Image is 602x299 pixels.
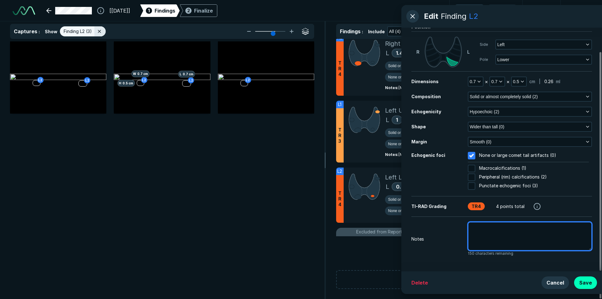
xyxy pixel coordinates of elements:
[411,124,426,129] span: Shape
[148,7,150,14] span: 1
[14,28,37,35] span: Captures
[470,78,476,85] span: 0.7
[180,4,217,17] div: 2Finalize
[479,152,556,159] span: None or large comet tail artifacts (0)
[467,49,470,55] span: L
[480,42,488,47] span: Side
[470,108,499,115] span: Hypoechoic (2)
[64,28,92,35] span: Finding L2 (3)
[479,165,526,172] span: Macrocalcifications (1)
[488,4,517,17] button: Redo
[574,276,597,289] button: Save
[483,77,489,86] div: ×
[411,79,439,84] span: Dimensions
[479,182,538,190] span: Punctate echogenic foci (3)
[155,7,175,14] span: Findings
[469,11,478,22] div: L2
[194,7,213,14] div: Finalize
[544,78,553,85] span: 0.26
[13,6,35,15] img: See-Mode Logo
[479,174,547,181] span: Peripheral (rim) calcifications (2)
[406,276,433,289] button: Delete
[411,139,427,144] span: Margin
[411,109,441,114] span: Echogenicity
[109,7,130,14] span: [[DATE]]
[441,11,467,22] div: Finding
[424,11,438,22] span: Edit
[497,56,509,63] span: Lower
[178,71,195,77] span: L 0.7 cm
[539,78,541,85] span: |
[496,203,525,210] span: 4 points total
[45,28,57,35] span: Show
[566,4,592,17] button: avatar-name
[480,57,488,62] span: Pole
[131,70,150,77] span: W 0.7 cm
[497,41,504,48] span: Left
[10,4,38,18] a: See-Mode Logo
[470,93,538,100] span: Solid or almost completely solid (2)
[541,276,569,289] button: Cancel
[491,78,497,85] span: 0.7
[411,204,446,209] span: TI-RAD Grading
[39,29,40,34] span: :
[470,138,491,145] span: Smooth (0)
[505,77,511,86] div: ×
[187,7,190,14] span: 2
[513,78,519,85] span: 0.5
[556,78,560,85] span: ml
[411,236,424,242] span: Notes
[455,4,484,17] button: Undo
[529,78,535,85] span: cm
[140,4,180,17] div: 1Findings
[470,123,504,130] span: Wider than tall (0)
[117,80,135,87] span: H 0.5 cm
[468,202,485,210] div: TR4
[411,152,445,158] span: Echogenic foci
[411,94,441,99] span: Composition
[416,49,420,55] span: R
[468,251,592,256] span: 150 characters remaining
